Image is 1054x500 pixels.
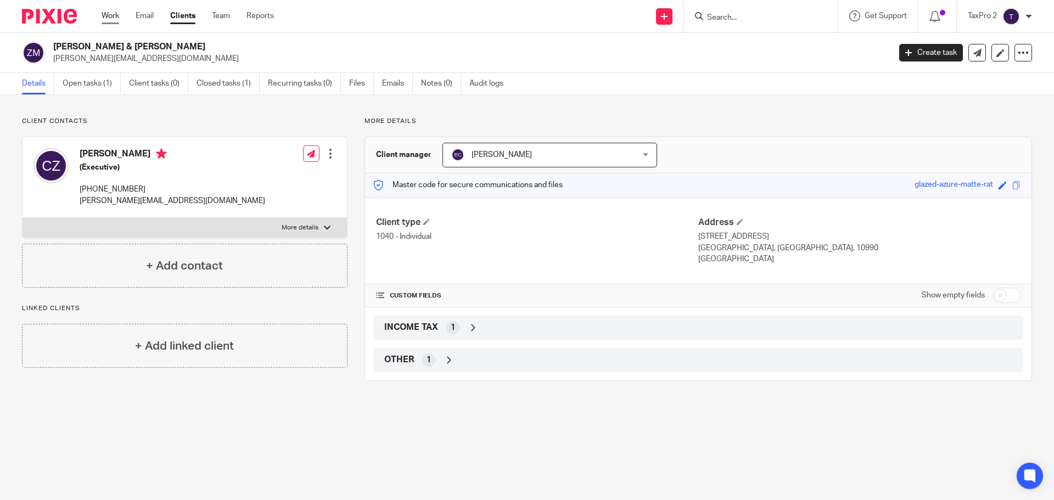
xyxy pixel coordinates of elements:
[384,354,414,366] span: OTHER
[968,10,997,21] p: TaxPro 2
[365,117,1032,126] p: More details
[376,231,698,242] p: 1040 - Individual
[282,223,318,232] p: More details
[80,195,265,206] p: [PERSON_NAME][EMAIL_ADDRESS][DOMAIN_NAME]
[80,162,265,173] h5: (Executive)
[197,73,260,94] a: Closed tasks (1)
[80,184,265,195] p: [PHONE_NUMBER]
[22,73,54,94] a: Details
[268,73,341,94] a: Recurring tasks (0)
[451,148,464,161] img: svg%3E
[384,322,438,333] span: INCOME TAX
[469,73,512,94] a: Audit logs
[472,151,532,159] span: [PERSON_NAME]
[136,10,154,21] a: Email
[53,53,883,64] p: [PERSON_NAME][EMAIL_ADDRESS][DOMAIN_NAME]
[129,73,188,94] a: Client tasks (0)
[246,10,274,21] a: Reports
[102,10,119,21] a: Work
[22,41,45,64] img: svg%3E
[421,73,461,94] a: Notes (0)
[376,291,698,300] h4: CUSTOM FIELDS
[170,10,195,21] a: Clients
[698,243,1021,254] p: [GEOGRAPHIC_DATA], [GEOGRAPHIC_DATA], 10990
[22,9,77,24] img: Pixie
[22,304,347,313] p: Linked clients
[156,148,167,159] i: Primary
[899,44,963,61] a: Create task
[373,179,563,190] p: Master code for secure communications and files
[63,73,121,94] a: Open tasks (1)
[135,338,234,355] h4: + Add linked client
[22,117,347,126] p: Client contacts
[1002,8,1020,25] img: svg%3E
[146,257,223,274] h4: + Add contact
[451,322,455,333] span: 1
[212,10,230,21] a: Team
[698,217,1021,228] h4: Address
[706,13,805,23] input: Search
[349,73,374,94] a: Files
[698,254,1021,265] p: [GEOGRAPHIC_DATA]
[427,355,431,366] span: 1
[922,290,985,301] label: Show empty fields
[698,231,1021,242] p: [STREET_ADDRESS]
[80,148,265,162] h4: [PERSON_NAME]
[33,148,69,183] img: svg%3E
[376,217,698,228] h4: Client type
[53,41,717,53] h2: [PERSON_NAME] & [PERSON_NAME]
[382,73,413,94] a: Emails
[865,12,907,20] span: Get Support
[376,149,431,160] h3: Client manager
[915,179,993,192] div: glazed-azure-matte-rat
